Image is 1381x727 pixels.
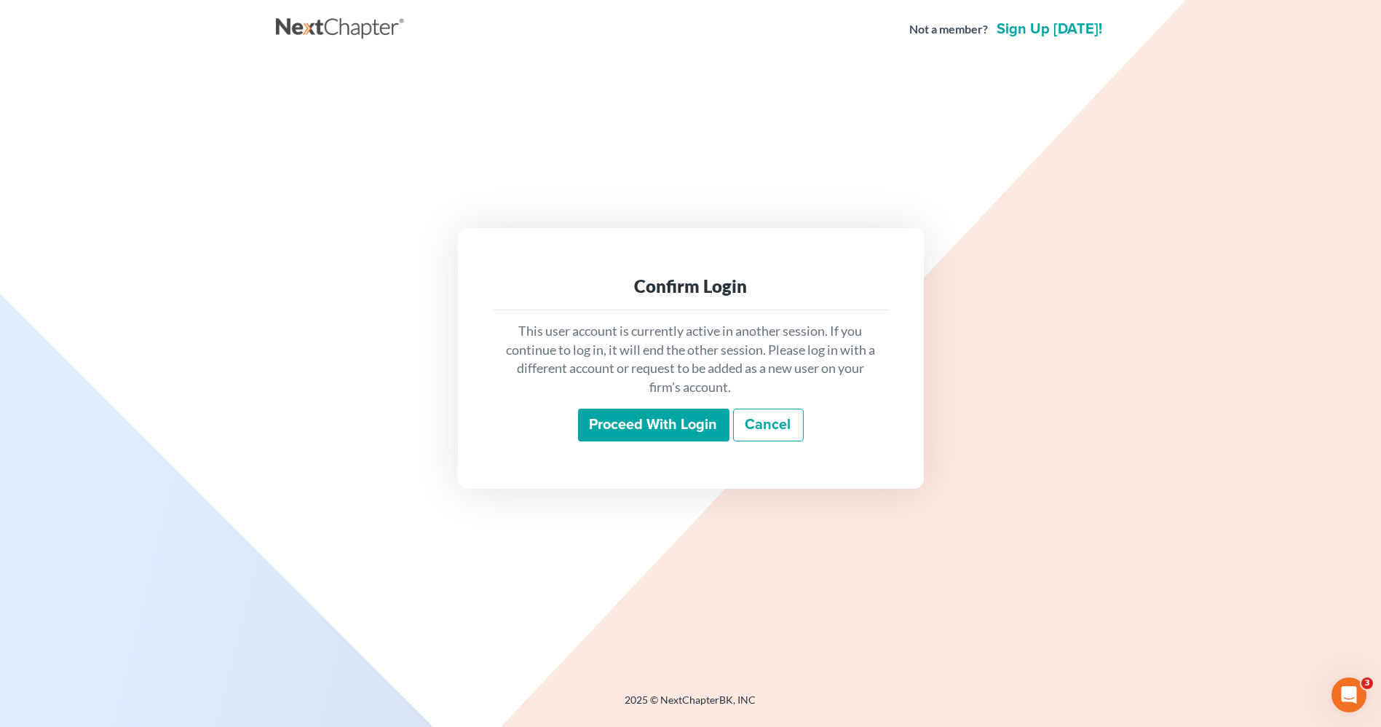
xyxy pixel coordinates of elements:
strong: Not a member? [910,21,989,38]
a: Sign up [DATE]! [994,22,1106,36]
div: 2025 © NextChapterBK, INC [276,693,1106,719]
div: Confirm Login [504,275,877,298]
a: Cancel [733,409,804,442]
p: This user account is currently active in another session. If you continue to log in, it will end ... [504,322,877,397]
iframe: Intercom live chat [1331,677,1366,712]
input: Proceed with login [578,409,729,442]
span: 3 [1361,677,1373,689]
